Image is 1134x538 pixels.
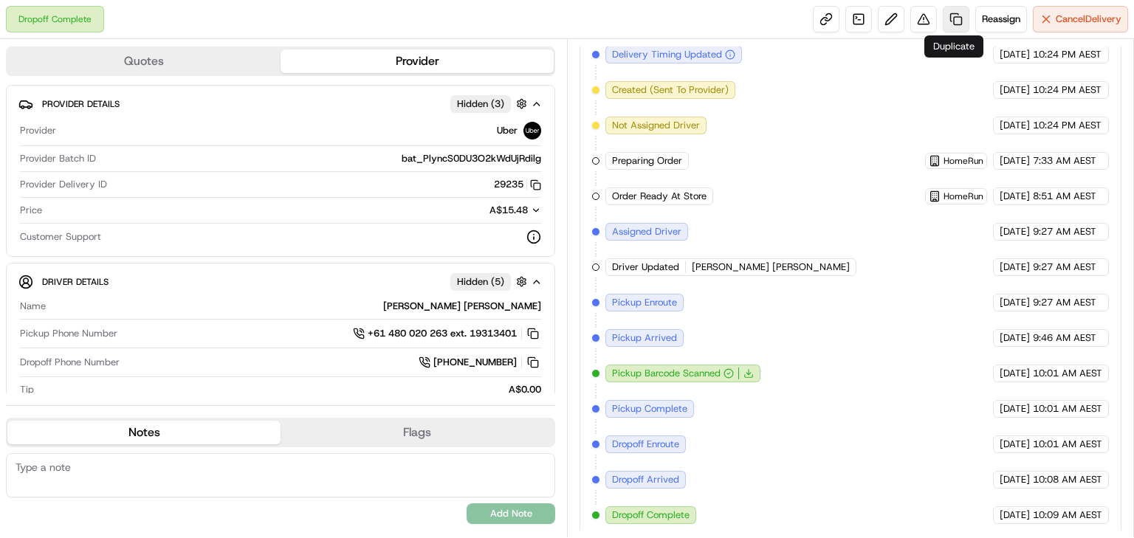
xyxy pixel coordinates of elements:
[1056,13,1121,26] span: Cancel Delivery
[1033,119,1102,132] span: 10:24 PM AEST
[20,204,42,217] span: Price
[1000,438,1030,451] span: [DATE]
[1000,508,1030,522] span: [DATE]
[975,6,1027,32] button: Reassign
[20,327,117,340] span: Pickup Phone Number
[20,383,34,396] span: Tip
[1000,48,1030,61] span: [DATE]
[40,383,541,396] div: A$0.00
[1033,367,1102,380] span: 10:01 AM AEST
[612,83,729,97] span: Created (Sent To Provider)
[42,276,109,288] span: Driver Details
[1033,6,1128,32] button: CancelDelivery
[1000,296,1030,309] span: [DATE]
[612,367,721,380] span: Pickup Barcode Scanned
[612,331,677,345] span: Pickup Arrived
[7,49,281,73] button: Quotes
[1033,225,1096,238] span: 9:27 AM AEST
[411,204,541,217] button: A$15.48
[1033,261,1096,274] span: 9:27 AM AEST
[457,275,504,289] span: Hidden ( 5 )
[450,94,531,113] button: Hidden (3)
[612,438,679,451] span: Dropoff Enroute
[42,98,120,110] span: Provider Details
[20,152,96,165] span: Provider Batch ID
[1033,83,1102,97] span: 10:24 PM AEST
[497,124,518,137] span: Uber
[368,327,517,340] span: +61 480 020 263 ext. 19313401
[1000,367,1030,380] span: [DATE]
[612,296,677,309] span: Pickup Enroute
[450,272,531,291] button: Hidden (5)
[692,261,850,274] span: [PERSON_NAME] [PERSON_NAME]
[1000,225,1030,238] span: [DATE]
[612,508,690,522] span: Dropoff Complete
[18,92,543,116] button: Provider DetailsHidden (3)
[18,269,543,294] button: Driver DetailsHidden (5)
[489,204,528,216] span: A$15.48
[494,178,541,191] button: 29235
[612,225,681,238] span: Assigned Driver
[1000,190,1030,203] span: [DATE]
[7,421,281,444] button: Notes
[20,230,101,244] span: Customer Support
[612,261,679,274] span: Driver Updated
[1000,119,1030,132] span: [DATE]
[982,13,1020,26] span: Reassign
[281,421,554,444] button: Flags
[20,124,56,137] span: Provider
[1033,154,1096,168] span: 7:33 AM AEST
[1000,83,1030,97] span: [DATE]
[419,354,541,370] a: [PHONE_NUMBER]
[944,190,983,202] span: HomeRun
[944,155,983,167] span: HomeRun
[1033,190,1096,203] span: 8:51 AM AEST
[20,178,107,191] span: Provider Delivery ID
[1033,402,1102,415] span: 10:01 AM AEST
[281,49,554,73] button: Provider
[1033,48,1102,61] span: 10:24 PM AEST
[924,35,983,58] div: Duplicate
[20,356,120,369] span: Dropoff Phone Number
[1000,402,1030,415] span: [DATE]
[457,97,504,111] span: Hidden ( 3 )
[612,154,682,168] span: Preparing Order
[1033,296,1096,309] span: 9:27 AM AEST
[20,300,46,313] span: Name
[353,325,541,342] a: +61 480 020 263 ext. 19313401
[612,48,722,61] span: Delivery Timing Updated
[612,367,734,380] button: Pickup Barcode Scanned
[1000,261,1030,274] span: [DATE]
[52,300,541,313] div: [PERSON_NAME] [PERSON_NAME]
[1000,154,1030,168] span: [DATE]
[433,356,517,369] span: [PHONE_NUMBER]
[1033,331,1096,345] span: 9:46 AM AEST
[1000,331,1030,345] span: [DATE]
[1033,438,1102,451] span: 10:01 AM AEST
[612,190,707,203] span: Order Ready At Store
[612,119,700,132] span: Not Assigned Driver
[523,122,541,139] img: uber-new-logo.jpeg
[612,402,687,415] span: Pickup Complete
[1033,473,1102,486] span: 10:08 AM AEST
[402,152,541,165] span: bat_PlyncS0DU3O2kWdUjRdilg
[612,473,679,486] span: Dropoff Arrived
[1033,508,1102,522] span: 10:09 AM AEST
[1000,473,1030,486] span: [DATE]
